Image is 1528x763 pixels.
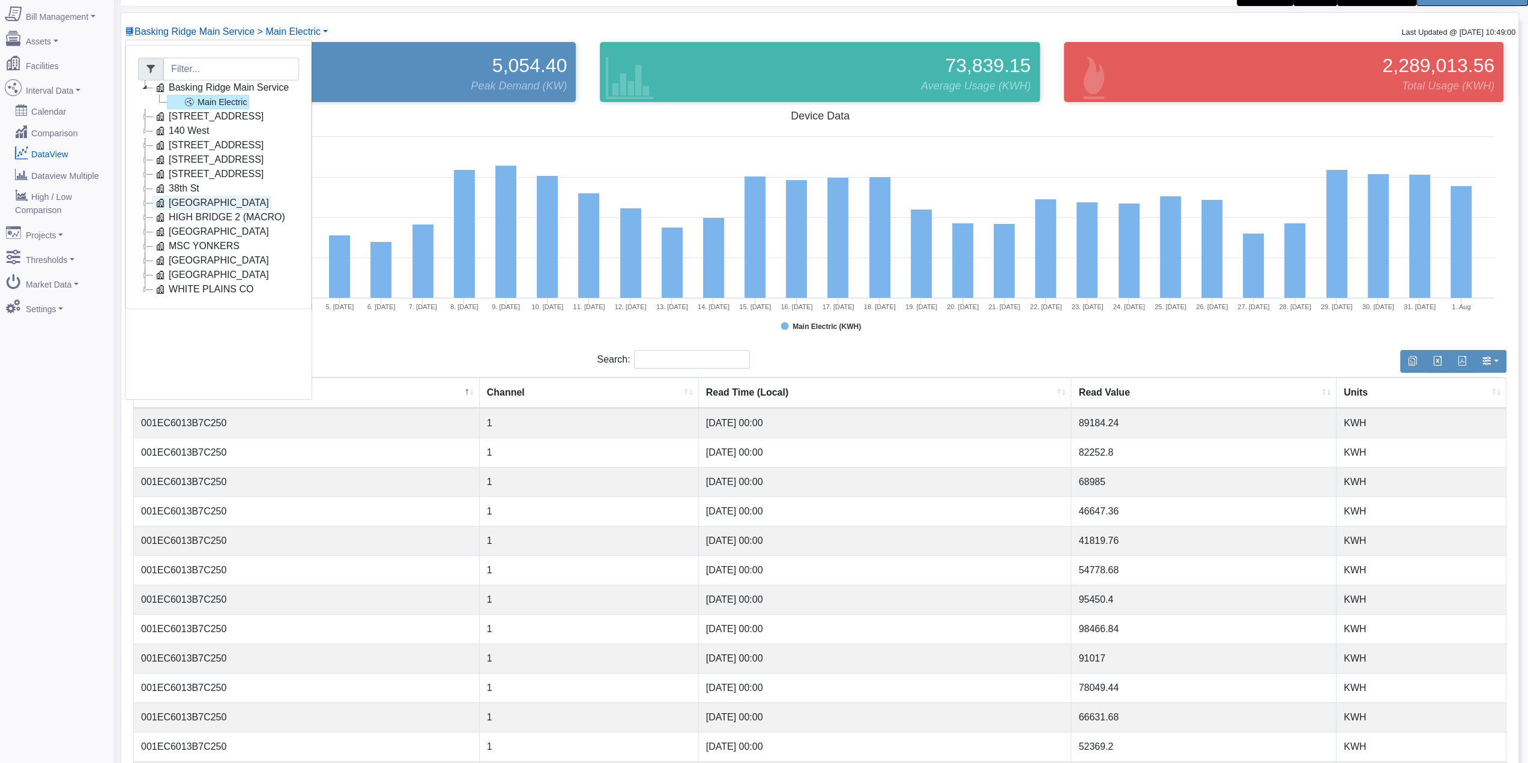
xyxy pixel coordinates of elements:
[152,80,291,95] a: Basking Ridge Main Service
[450,303,479,310] tspan: 8. [DATE]
[1382,51,1494,80] span: 2,289,013.56
[471,78,567,94] span: Peak Demand (KW)
[152,124,211,138] a: 140 West
[823,303,854,310] tspan: 17. [DATE]
[138,138,299,152] li: [STREET_ADDRESS]
[138,282,299,297] li: WHITE PLAINS CO
[125,40,312,400] div: Basking Ridge Main Service > Main Electric
[1336,732,1506,761] td: KWH
[152,282,256,297] a: WHITE PLAINS CO
[492,303,520,310] tspan: 9. [DATE]
[409,303,437,310] tspan: 7. [DATE]
[1030,303,1061,310] tspan: 22. [DATE]
[699,673,1072,702] td: [DATE] 00:00
[1336,526,1506,555] td: KWH
[699,585,1072,614] td: [DATE] 00:00
[1071,614,1336,644] td: 98466.84
[1336,408,1506,438] td: KWH
[480,585,699,614] td: 1
[480,644,699,673] td: 1
[1071,555,1336,585] td: 54778.68
[134,673,480,702] td: 001EC6013B7C250
[1474,350,1506,373] button: Show/Hide Columns
[1071,438,1336,467] td: 82252.8
[1071,644,1336,673] td: 91017
[699,644,1072,673] td: [DATE] 00:00
[167,95,249,109] a: Main Electric
[1401,28,1515,37] small: Last Updated @ [DATE] 10:49:00
[138,253,299,268] li: [GEOGRAPHIC_DATA]
[1402,78,1494,94] span: Total Usage (KWH)
[1155,303,1186,310] tspan: 25. [DATE]
[480,732,699,761] td: 1
[134,438,480,467] td: 001EC6013B7C250
[138,196,299,210] li: [GEOGRAPHIC_DATA]
[1071,585,1336,614] td: 95450.4
[699,555,1072,585] td: [DATE] 00:00
[152,138,266,152] a: [STREET_ADDRESS]
[1071,526,1336,555] td: 41819.76
[1071,378,1336,408] th: Read Value : activate to sort column ascending
[699,702,1072,732] td: [DATE] 00:00
[781,303,812,310] tspan: 16. [DATE]
[1071,732,1336,761] td: 52369.2
[656,303,688,310] tspan: 13. [DATE]
[615,303,647,310] tspan: 12. [DATE]
[945,51,1030,80] span: 73,839.15
[480,526,699,555] td: 1
[480,408,699,438] td: 1
[152,95,299,109] li: Main Electric
[597,350,750,369] label: Search:
[134,496,480,526] td: 001EC6013B7C250
[1113,303,1145,310] tspan: 24. [DATE]
[152,109,266,124] a: [STREET_ADDRESS]
[134,614,480,644] td: 001EC6013B7C250
[138,225,299,239] li: [GEOGRAPHIC_DATA]
[1336,644,1506,673] td: KWH
[152,167,266,181] a: [STREET_ADDRESS]
[698,303,729,310] tspan: 14. [DATE]
[152,225,271,239] a: [GEOGRAPHIC_DATA]
[480,467,699,496] td: 1
[480,673,699,702] td: 1
[138,152,299,167] li: [STREET_ADDRESS]
[699,467,1072,496] td: [DATE] 00:00
[480,496,699,526] td: 1
[1400,350,1425,373] button: Copy to clipboard
[163,58,299,80] input: Filter
[138,109,299,124] li: [STREET_ADDRESS]
[138,268,299,282] li: [GEOGRAPHIC_DATA]
[905,303,937,310] tspan: 19. [DATE]
[699,496,1072,526] td: [DATE] 00:00
[325,303,354,310] tspan: 5. [DATE]
[125,26,328,37] a: Basking Ridge Main Service > Main Electric
[134,585,480,614] td: 001EC6013B7C250
[1071,496,1336,526] td: 46647.36
[152,181,202,196] a: 38th St
[1404,303,1436,310] tspan: 31. [DATE]
[152,268,271,282] a: [GEOGRAPHIC_DATA]
[134,644,480,673] td: 001EC6013B7C250
[1336,585,1506,614] td: KWH
[699,408,1072,438] td: [DATE] 00:00
[1336,614,1506,644] td: KWH
[1071,673,1336,702] td: 78049.44
[138,239,299,253] li: MSC YONKERS
[134,467,480,496] td: 001EC6013B7C250
[699,614,1072,644] td: [DATE] 00:00
[699,378,1072,408] th: Read Time (Local) : activate to sort column ascending
[152,196,271,210] a: [GEOGRAPHIC_DATA]
[367,303,396,310] tspan: 6. [DATE]
[152,239,242,253] a: MSC YONKERS
[134,408,480,438] td: 001EC6013B7C250
[284,303,312,310] tspan: 4. [DATE]
[138,210,299,225] li: HIGH BRIDGE 2 (MACRO)
[138,58,163,80] span: Filter
[480,702,699,732] td: 1
[699,732,1072,761] td: [DATE] 00:00
[138,181,299,196] li: 38th St
[1336,555,1506,585] td: KWH
[988,303,1020,310] tspan: 21. [DATE]
[573,303,605,310] tspan: 11. [DATE]
[492,51,567,80] span: 5,054.40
